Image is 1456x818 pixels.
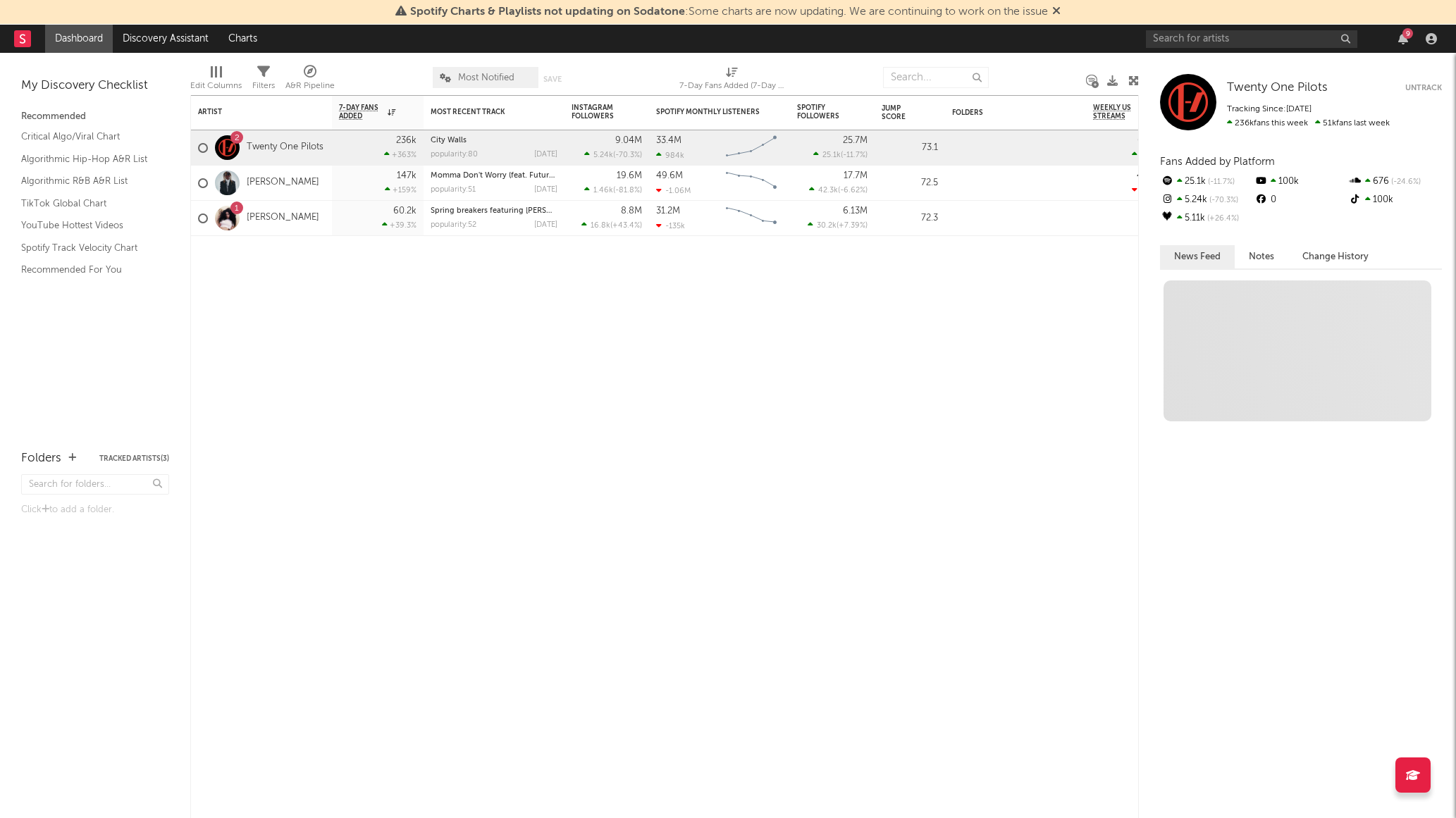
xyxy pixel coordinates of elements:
[809,185,868,194] div: ( )
[252,60,275,101] div: Filters
[21,173,155,189] a: Algorithmic R&B A&R List
[21,450,61,467] div: Folders
[656,136,681,145] div: 33.4M
[252,78,275,94] div: Filters
[1205,215,1239,223] span: +26.4 %
[431,137,467,144] a: City Walls
[679,60,785,101] div: 7-Day Fans Added (7-Day Fans Added)
[843,151,865,159] span: -11.7 %
[534,186,557,194] div: [DATE]
[397,171,417,180] div: 147k
[584,150,642,159] div: ( )
[882,175,938,192] div: 72.5
[431,207,557,215] div: Spring breakers featuring kesha
[612,222,640,230] span: +43.4 %
[817,222,837,230] span: 30.2k
[1402,28,1413,39] div: 9
[431,137,557,144] div: City Walls
[1398,33,1408,44] button: 9
[21,502,169,519] div: Click to add a folder.
[410,6,1048,18] span: : Some charts are now updating. We are continuing to work on the issue
[1137,136,1164,145] div: 62.4M
[720,130,783,166] svg: Chart title
[99,455,169,462] button: Tracked Artists(3)
[396,136,417,145] div: 236k
[1207,197,1238,204] span: -70.3 %
[190,60,242,101] div: Edit Columns
[385,185,417,194] div: +159 %
[1160,209,1254,228] div: 5.11k
[839,222,865,230] span: +7.39 %
[882,140,938,156] div: 73.1
[797,104,846,120] div: Spotify Followers
[656,171,683,180] div: 49.6M
[883,67,989,88] input: Search...
[113,25,218,53] a: Discovery Assistant
[382,221,417,230] div: +39.3 %
[593,151,613,159] span: 5.24k
[534,151,557,159] div: [DATE]
[615,151,640,159] span: -70.3 %
[534,221,557,229] div: [DATE]
[656,151,684,160] div: 984k
[21,129,155,144] a: Critical Algo/Viral Chart
[882,210,938,227] div: 72.3
[952,109,1058,117] div: Folders
[1160,191,1254,209] div: 5.24k
[198,108,304,116] div: Artist
[1227,119,1390,128] span: 51k fans last week
[844,171,868,180] div: 17.7M
[21,78,169,94] div: My Discovery Checklist
[1052,6,1061,18] span: Dismiss
[1132,185,1164,194] div: -1.07 %
[720,201,783,236] svg: Chart title
[410,6,685,18] span: Spotify Charts & Playlists not updating on Sodatone
[247,212,319,224] a: [PERSON_NAME]
[1227,119,1308,128] span: 236k fans this week
[591,222,610,230] span: 16.8k
[840,187,865,194] span: -6.62 %
[1348,173,1442,191] div: 676
[621,206,642,216] div: 8.8M
[247,142,323,154] a: Twenty One Pilots
[1160,173,1254,191] div: 25.1k
[1235,245,1288,268] button: Notes
[1160,156,1275,167] span: Fans Added by Platform
[218,25,267,53] a: Charts
[818,187,838,194] span: 42.3k
[615,187,640,194] span: -81.8 %
[21,218,155,233] a: YouTube Hottest Videos
[45,25,113,53] a: Dashboard
[615,136,642,145] div: 9.04M
[1132,150,1164,159] div: +150 %
[656,206,680,216] div: 31.2M
[1288,245,1383,268] button: Change History
[1206,178,1235,186] span: -11.7 %
[813,150,868,159] div: ( )
[1227,105,1312,113] span: Tracking Since: [DATE]
[21,109,169,125] div: Recommended
[247,177,319,189] a: [PERSON_NAME]
[21,262,155,278] a: Recommended For You
[21,196,155,211] a: TikTok Global Chart
[21,151,155,167] a: Algorithmic Hip-Hop A&R List
[1254,191,1347,209] div: 0
[656,108,762,116] div: Spotify Monthly Listeners
[21,240,155,256] a: Spotify Track Velocity Chart
[584,185,642,194] div: ( )
[339,104,384,120] span: 7-Day Fans Added
[285,60,335,101] div: A&R Pipeline
[581,221,642,230] div: ( )
[285,78,335,94] div: A&R Pipeline
[393,206,417,216] div: 60.2k
[843,136,868,145] div: 25.7M
[431,172,557,180] div: Momma Don't Worry (feat. Future, Lil Baby)
[1227,81,1328,95] a: Twenty One Pilots
[593,187,613,194] span: 1.46k
[656,186,691,195] div: -1.06M
[617,171,642,180] div: 19.6M
[458,73,514,82] span: Most Notified
[431,172,621,180] a: Momma Don't Worry (feat. Future, [PERSON_NAME])
[1348,191,1442,209] div: 100k
[679,78,785,94] div: 7-Day Fans Added (7-Day Fans Added)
